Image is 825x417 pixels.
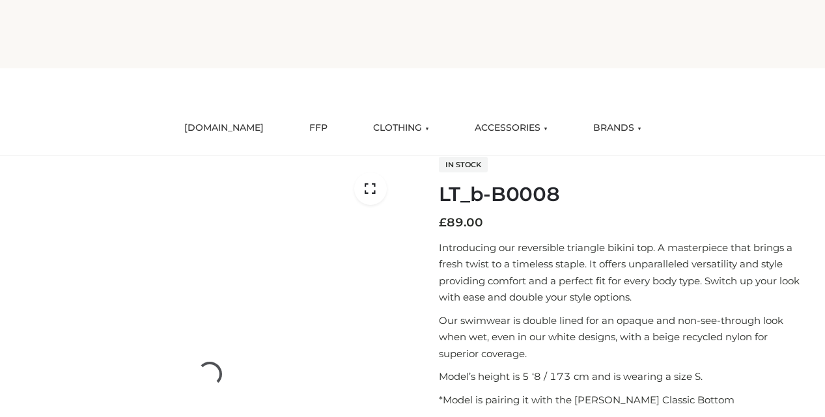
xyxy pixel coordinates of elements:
p: Introducing our reversible triangle bikini top. A masterpiece that brings a fresh twist to a time... [439,239,809,306]
a: ACCESSORIES [465,114,557,142]
a: FFP [300,114,337,142]
a: BRANDS [583,114,651,142]
span: In stock [439,157,488,172]
p: *Model is pairing it with the [PERSON_NAME] Classic Bottom [439,392,809,409]
p: Our swimwear is double lined for an opaque and non-see-through look when wet, even in our white d... [439,312,809,362]
span: £ [439,215,447,230]
bdi: 89.00 [439,215,483,230]
a: [DOMAIN_NAME] [175,114,273,142]
a: CLOTHING [363,114,439,142]
h1: LT_b-B0008 [439,183,809,206]
p: Model’s height is 5 ‘8 / 173 cm and is wearing a size S. [439,368,809,385]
